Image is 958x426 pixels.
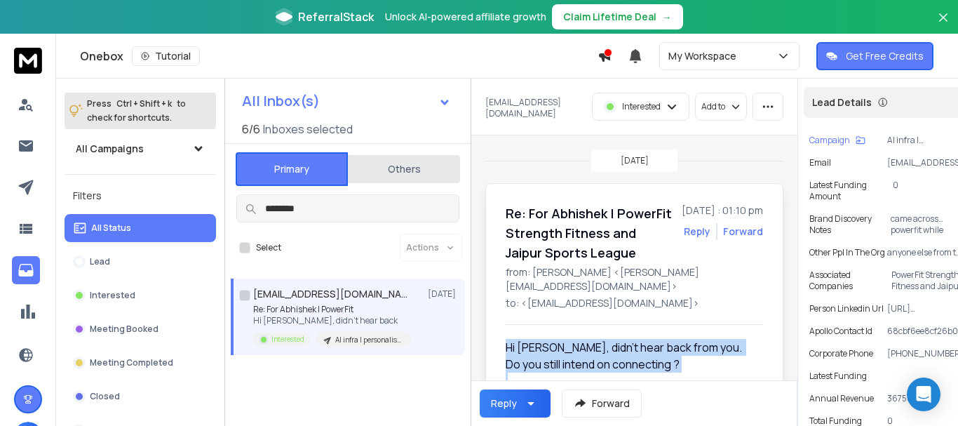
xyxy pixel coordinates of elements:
p: [DATE] [428,288,459,300]
p: My Workspace [668,49,742,63]
h1: All Inbox(s) [242,94,320,108]
p: Apollo Contact Id [809,326,872,337]
button: Forward [562,390,642,418]
p: All Status [91,222,131,234]
p: Interested [622,101,661,112]
button: All Campaigns [65,135,216,163]
button: Reply [480,390,551,418]
p: Hi [PERSON_NAME], didn't hear back [253,315,411,326]
button: Primary [236,152,348,186]
p: Corporate Phone [809,348,873,359]
button: Tutorial [132,46,200,66]
h1: Re: For Abhishek | PowerFit Strength Fitness and Jaipur Sports League [506,204,673,262]
p: [DATE] : 01:10 pm [682,204,763,218]
h1: [EMAIL_ADDRESS][DOMAIN_NAME] [253,287,407,301]
button: Campaign [809,135,865,146]
button: Meeting Booked [65,315,216,343]
button: Interested [65,281,216,309]
p: Unlock AI-powered affiliate growth [385,10,546,24]
span: → [662,10,672,24]
p: Associated Companies [809,269,891,292]
button: All Status [65,214,216,242]
p: Interested [90,290,135,301]
p: Campaign [809,135,850,146]
label: Select [256,242,281,253]
p: Latest Funding Amount [809,180,893,202]
button: Others [348,154,460,185]
h1: All Campaigns [76,142,144,156]
p: to: <[EMAIL_ADDRESS][DOMAIN_NAME]> [506,296,763,310]
p: Add to [701,101,725,112]
button: Close banner [934,8,952,42]
button: Meeting Completed [65,349,216,377]
div: Forward [723,225,763,239]
p: Press to check for shortcuts. [87,97,186,125]
p: AI infra | personalised [335,335,403,345]
p: Annual Revenue [809,393,874,404]
button: All Inbox(s) [231,87,462,115]
p: Other ppl in the org [809,247,885,258]
span: 6 / 6 [242,121,260,138]
button: Get Free Credits [816,42,933,70]
p: Meeting Booked [90,324,158,335]
h3: Filters [65,186,216,206]
button: Lead [65,248,216,276]
div: Onebox [80,46,598,66]
p: [EMAIL_ADDRESS][DOMAIN_NAME] [485,97,583,119]
div: Hi [PERSON_NAME], didn't hear back from you. Do you still intend on connecting ? [506,339,752,373]
p: [DATE] [621,155,649,166]
p: Email [809,157,831,168]
p: Person Linkedin Url [809,303,884,314]
p: Closed [90,391,120,402]
p: Interested [271,334,304,345]
p: Re: For Abhishek | PowerFit [253,304,411,315]
p: Meeting Completed [90,357,173,368]
p: from: [PERSON_NAME] <[PERSON_NAME][EMAIL_ADDRESS][DOMAIN_NAME]> [506,265,763,293]
p: Brand Discovery Notes [809,213,891,236]
div: Open Intercom Messenger [907,378,940,411]
p: Lead Details [812,95,872,109]
div: Reply [491,397,517,411]
button: Reply [684,225,710,239]
p: Get Free Credits [846,49,924,63]
span: Ctrl + Shift + k [114,95,174,112]
p: Latest Funding [809,371,867,382]
p: Lead [90,256,110,267]
button: Claim Lifetime Deal→ [552,4,683,29]
h3: Inboxes selected [263,121,353,138]
button: Closed [65,382,216,411]
span: ReferralStack [298,8,374,25]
